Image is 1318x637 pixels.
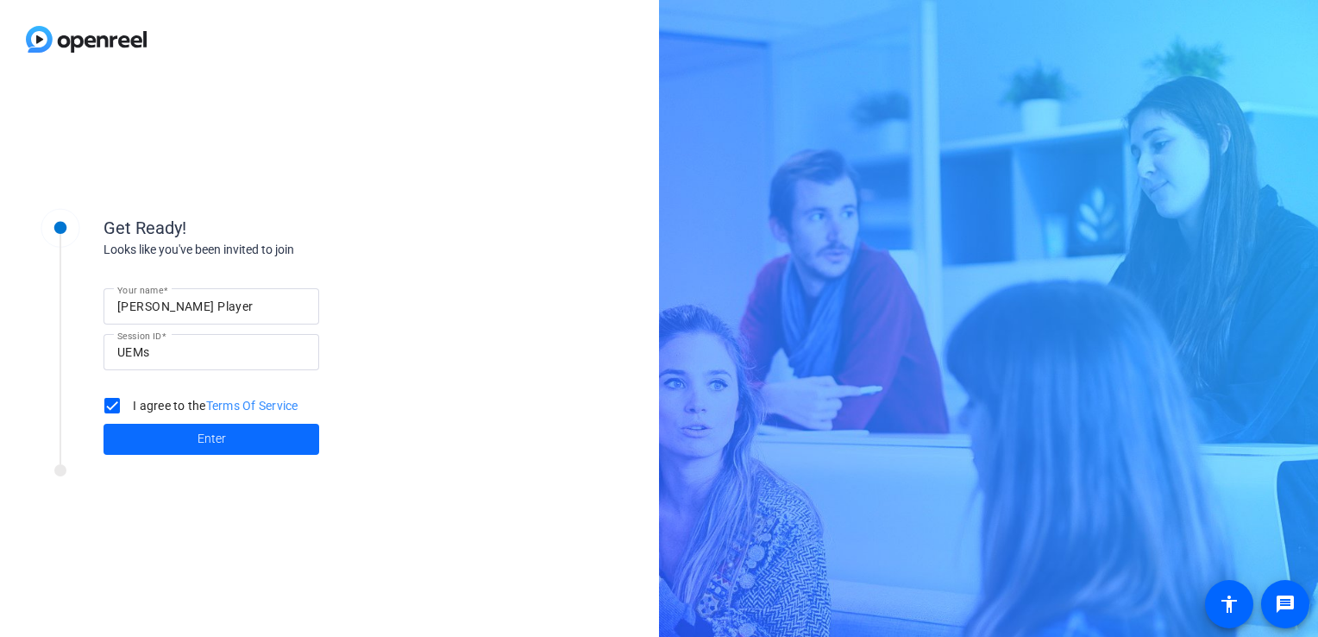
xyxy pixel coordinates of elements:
[104,424,319,455] button: Enter
[198,430,226,448] span: Enter
[117,331,161,341] mat-label: Session ID
[1275,594,1296,615] mat-icon: message
[104,241,449,259] div: Looks like you've been invited to join
[117,285,163,295] mat-label: Your name
[104,215,449,241] div: Get Ready!
[206,399,298,413] a: Terms Of Service
[1219,594,1240,615] mat-icon: accessibility
[129,397,298,414] label: I agree to the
